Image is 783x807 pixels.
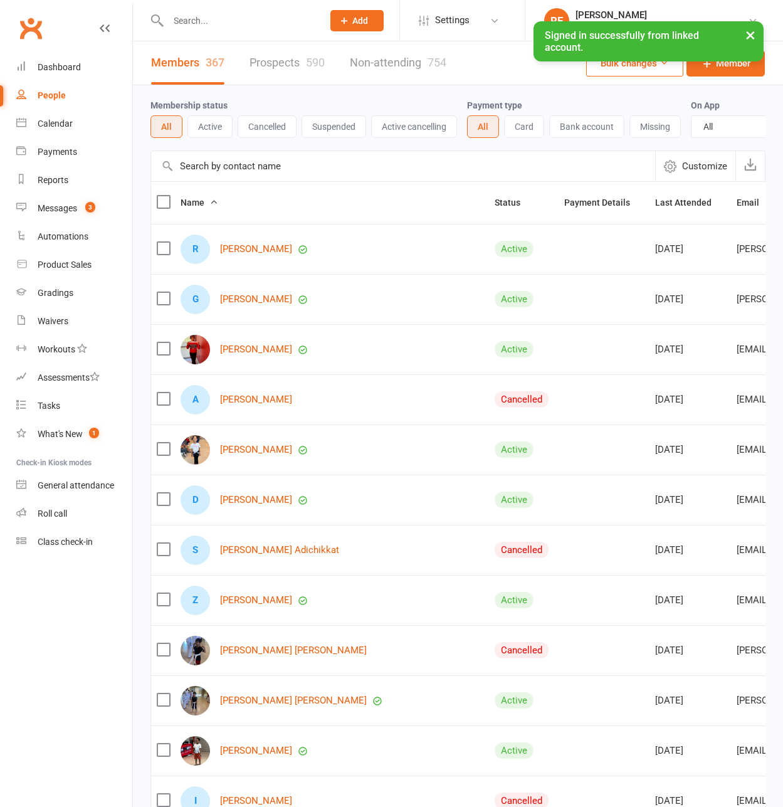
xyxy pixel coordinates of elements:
[655,294,725,305] div: [DATE]
[629,115,681,138] button: Missing
[220,495,292,505] a: [PERSON_NAME]
[38,509,67,519] div: Roll call
[330,10,384,31] button: Add
[495,441,533,458] div: Active
[220,695,367,706] a: [PERSON_NAME] [PERSON_NAME]
[220,595,292,606] a: [PERSON_NAME]
[150,115,182,138] button: All
[150,100,228,110] label: Membership status
[495,542,549,558] div: Cancelled
[495,642,549,658] div: Cancelled
[655,595,725,606] div: [DATE]
[495,198,534,208] span: Status
[38,537,93,547] div: Class check-in
[16,528,132,556] a: Class kiosk mode
[220,244,292,255] a: [PERSON_NAME]
[16,223,132,251] a: Automations
[89,428,99,438] span: 1
[16,500,132,528] a: Roll call
[691,100,720,110] label: On App
[16,392,132,420] a: Tasks
[737,198,773,208] span: Email
[181,485,210,515] div: D
[38,231,88,241] div: Automations
[16,279,132,307] a: Gradings
[495,592,533,608] div: Active
[38,119,73,129] div: Calendar
[181,535,210,565] div: S
[16,307,132,335] a: Waivers
[495,742,533,759] div: Active
[220,344,292,355] a: [PERSON_NAME]
[85,202,95,213] span: 3
[38,316,68,326] div: Waivers
[181,385,210,414] div: A
[16,472,132,500] a: General attendance kiosk mode
[164,12,314,29] input: Search...
[220,445,292,455] a: [PERSON_NAME]
[495,391,549,408] div: Cancelled
[575,9,748,21] div: [PERSON_NAME]
[38,175,68,185] div: Reports
[655,645,725,656] div: [DATE]
[655,344,725,355] div: [DATE]
[220,746,292,756] a: [PERSON_NAME]
[181,195,218,210] button: Name
[655,445,725,455] div: [DATE]
[38,203,77,213] div: Messages
[564,195,644,210] button: Payment Details
[352,16,368,26] span: Add
[564,198,644,208] span: Payment Details
[220,796,292,806] a: [PERSON_NAME]
[467,115,499,138] button: All
[655,746,725,756] div: [DATE]
[38,288,73,298] div: Gradings
[495,492,533,508] div: Active
[220,645,367,656] a: [PERSON_NAME] [PERSON_NAME]
[655,394,725,405] div: [DATE]
[544,8,569,33] div: RF
[504,115,544,138] button: Card
[545,29,699,53] span: Signed in successfully from linked account.
[467,100,522,110] label: Payment type
[38,401,60,411] div: Tasks
[655,545,725,556] div: [DATE]
[371,115,457,138] button: Active cancelling
[16,166,132,194] a: Reports
[38,344,75,354] div: Workouts
[16,194,132,223] a: Messages 3
[181,586,210,615] div: Z
[655,195,725,210] button: Last Attended
[435,6,470,34] span: Settings
[38,260,92,270] div: Product Sales
[16,251,132,279] a: Product Sales
[220,394,292,405] a: [PERSON_NAME]
[16,110,132,138] a: Calendar
[220,545,339,556] a: [PERSON_NAME] Adichikkat
[655,151,735,181] button: Customize
[495,692,533,709] div: Active
[181,235,210,264] div: R
[16,335,132,364] a: Workouts
[38,90,66,100] div: People
[16,420,132,448] a: What's New1
[16,138,132,166] a: Payments
[38,429,83,439] div: What's New
[655,695,725,706] div: [DATE]
[181,198,218,208] span: Name
[151,151,655,181] input: Search by contact name
[16,53,132,82] a: Dashboard
[15,13,46,44] a: Clubworx
[549,115,624,138] button: Bank account
[16,364,132,392] a: Assessments
[655,796,725,806] div: [DATE]
[38,480,114,490] div: General attendance
[495,195,534,210] button: Status
[38,372,100,382] div: Assessments
[38,147,77,157] div: Payments
[181,285,210,314] div: G
[655,244,725,255] div: [DATE]
[739,21,762,48] button: ×
[302,115,366,138] button: Suspended
[655,198,725,208] span: Last Attended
